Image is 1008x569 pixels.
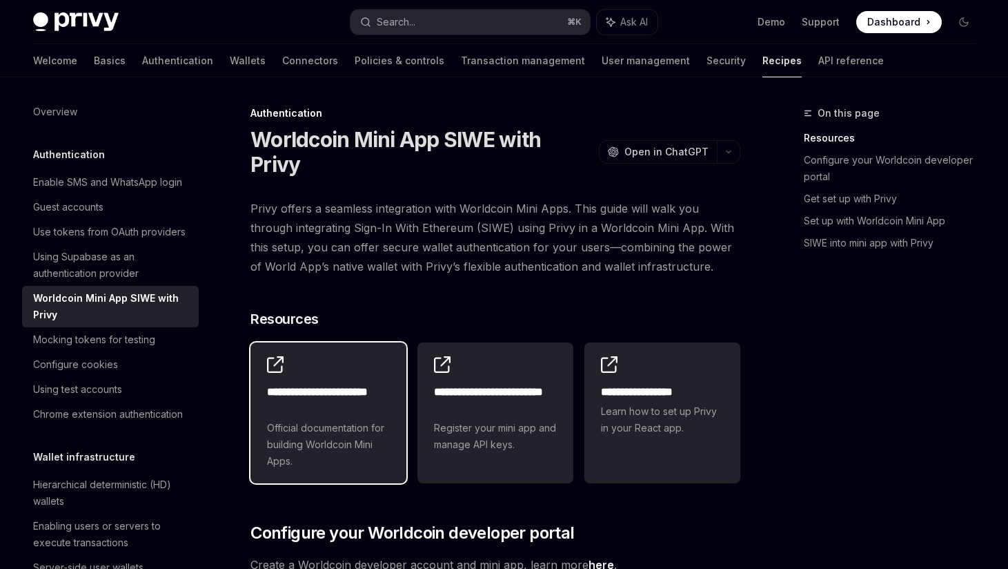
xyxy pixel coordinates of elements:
a: Transaction management [461,44,585,77]
button: Toggle dark mode [953,11,975,33]
a: Guest accounts [22,195,199,220]
a: Support [802,15,840,29]
span: Dashboard [867,15,920,29]
a: Configure your Worldcoin developer portal [804,149,986,188]
a: Basics [94,44,126,77]
button: Search...⌘K [350,10,589,35]
div: Using Supabase as an authentication provider [33,249,190,282]
a: Worldcoin Mini App SIWE with Privy [22,286,199,327]
h1: Worldcoin Mini App SIWE with Privy [250,127,593,177]
div: Overview [33,104,77,120]
div: Configure cookies [33,356,118,373]
a: Authentication [142,44,213,77]
a: Security [706,44,746,77]
span: Register your mini app and manage API keys. [434,420,557,453]
div: Guest accounts [33,199,103,215]
div: Enabling users or servers to execute transactions [33,518,190,551]
div: Enable SMS and WhatsApp login [33,174,182,191]
span: Official documentation for building Worldcoin Mini Apps. [267,420,390,470]
button: Ask AI [597,10,658,35]
img: dark logo [33,12,119,32]
a: Use tokens from OAuth providers [22,220,199,244]
a: Welcome [33,44,77,77]
span: Ask AI [620,15,648,29]
a: Connectors [282,44,338,77]
a: SIWE into mini app with Privy [804,232,986,254]
a: Policies & controls [355,44,444,77]
span: Open in ChatGPT [624,145,709,159]
a: Get set up with Privy [804,188,986,210]
span: Configure your Worldcoin developer portal [250,522,574,544]
a: Demo [758,15,785,29]
div: Hierarchical deterministic (HD) wallets [33,476,190,510]
a: Resources [804,127,986,149]
a: Using test accounts [22,377,199,402]
a: Enabling users or servers to execute transactions [22,514,199,555]
span: Privy offers a seamless integration with Worldcoin Mini Apps. This guide will walk you through in... [250,199,740,276]
div: Worldcoin Mini App SIWE with Privy [33,290,190,323]
a: Mocking tokens for testing [22,327,199,352]
span: On this page [818,105,880,122]
a: Chrome extension authentication [22,402,199,427]
a: Recipes [762,44,802,77]
a: Enable SMS and WhatsApp login [22,170,199,195]
a: User management [602,44,690,77]
div: Mocking tokens for testing [33,331,155,348]
a: Hierarchical deterministic (HD) wallets [22,472,199,514]
div: Authentication [250,106,740,120]
div: Search... [377,14,415,30]
a: Configure cookies [22,352,199,377]
a: Set up with Worldcoin Mini App [804,210,986,232]
a: Overview [22,99,199,124]
h5: Authentication [33,146,105,163]
span: ⌘ K [567,17,582,28]
a: Wallets [230,44,266,77]
div: Use tokens from OAuth providers [33,224,186,240]
a: API reference [818,44,884,77]
a: Dashboard [856,11,942,33]
h5: Wallet infrastructure [33,449,135,465]
span: Resources [250,309,319,329]
a: Using Supabase as an authentication provider [22,244,199,286]
button: Open in ChatGPT [599,140,717,164]
div: Using test accounts [33,381,122,398]
span: Learn how to set up Privy in your React app. [601,403,724,436]
div: Chrome extension authentication [33,406,183,423]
